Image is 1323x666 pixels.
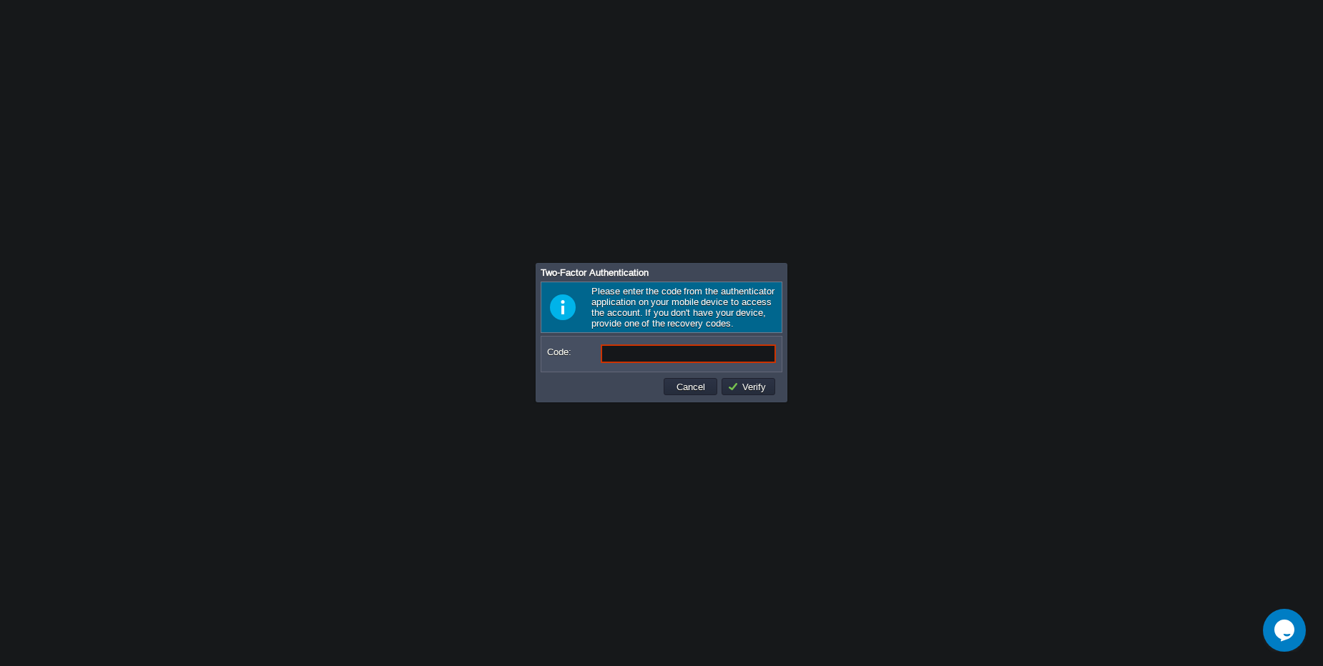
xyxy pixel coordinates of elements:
[547,344,599,359] label: Code:
[541,282,782,333] div: Please enter the code from the authenticator application on your mobile device to access the acco...
[1263,609,1309,652] iframe: chat widget
[727,380,770,393] button: Verify
[672,380,709,393] button: Cancel
[541,267,649,278] span: Two-Factor Authentication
